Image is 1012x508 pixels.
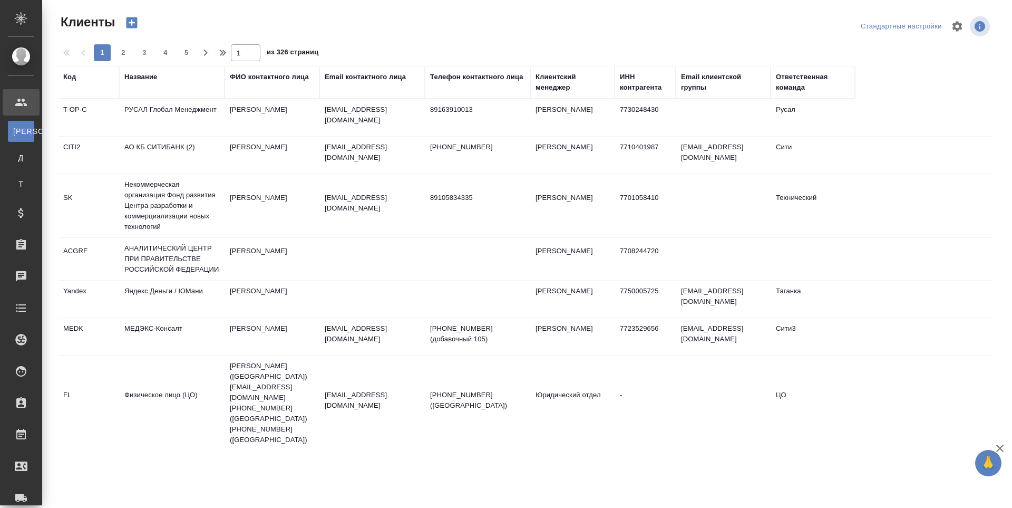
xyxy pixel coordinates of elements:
td: Таганка [771,281,855,318]
td: FL [58,385,119,421]
span: Настроить таблицу [945,14,970,39]
td: 7710401987 [615,137,676,174]
p: 89105834335 [430,193,525,203]
span: [PERSON_NAME] [13,126,29,137]
span: Клиенты [58,14,115,31]
button: 4 [157,44,174,61]
div: ФИО контактного лица [230,72,309,82]
td: 7708244720 [615,241,676,277]
p: [EMAIL_ADDRESS][DOMAIN_NAME] [325,323,420,344]
td: CITI2 [58,137,119,174]
td: [EMAIL_ADDRESS][DOMAIN_NAME] [676,318,771,355]
td: SK [58,187,119,224]
button: 2 [115,44,132,61]
td: [PERSON_NAME] [225,187,319,224]
td: Яндекс Деньги / ЮМани [119,281,225,318]
td: [PERSON_NAME] [530,318,615,355]
td: 7750005725 [615,281,676,318]
td: РУСАЛ Глобал Менеджмент [119,99,225,136]
td: 7701058410 [615,187,676,224]
button: 🙏 [975,450,1001,476]
td: [PERSON_NAME] [225,99,319,136]
a: Д [8,147,34,168]
div: Email клиентской группы [681,72,765,93]
td: Сити3 [771,318,855,355]
td: Yandex [58,281,119,318]
td: [PERSON_NAME] ([GEOGRAPHIC_DATA]) [EMAIL_ADDRESS][DOMAIN_NAME] [PHONE_NUMBER] ([GEOGRAPHIC_DATA])... [225,356,319,451]
div: split button [858,18,945,35]
td: - [615,385,676,421]
td: [PERSON_NAME] [530,241,615,277]
td: Русал [771,99,855,136]
a: [PERSON_NAME] [8,121,34,142]
span: 🙏 [979,452,997,474]
button: 5 [178,44,195,61]
a: Т [8,174,34,195]
div: Ответственная команда [776,72,850,93]
p: [PHONE_NUMBER] [430,142,525,152]
p: 89163910013 [430,104,525,115]
td: [PERSON_NAME] [530,187,615,224]
button: 3 [136,44,153,61]
td: ACGRF [58,241,119,277]
td: [PERSON_NAME] [530,281,615,318]
span: 5 [178,47,195,58]
td: Сити [771,137,855,174]
td: T-OP-C [58,99,119,136]
span: 3 [136,47,153,58]
td: [PERSON_NAME] [225,318,319,355]
td: Юридический отдел [530,385,615,421]
div: Клиентский менеджер [536,72,609,93]
span: из 326 страниц [267,46,318,61]
td: [PERSON_NAME] [225,137,319,174]
span: Т [13,179,29,189]
p: [EMAIL_ADDRESS][DOMAIN_NAME] [325,390,420,411]
td: [PERSON_NAME] [530,99,615,136]
div: Телефон контактного лица [430,72,523,82]
td: [EMAIL_ADDRESS][DOMAIN_NAME] [676,281,771,318]
td: MEDK [58,318,119,355]
span: Посмотреть информацию [970,16,992,36]
p: [EMAIL_ADDRESS][DOMAIN_NAME] [325,193,420,214]
td: [PERSON_NAME] [225,241,319,277]
p: [EMAIL_ADDRESS][DOMAIN_NAME] [325,104,420,126]
td: АО КБ СИТИБАНК (2) [119,137,225,174]
p: [PHONE_NUMBER] ([GEOGRAPHIC_DATA]) [430,390,525,411]
td: АНАЛИТИЧЕСКИЙ ЦЕНТР ПРИ ПРАВИТЕЛЬСТВЕ РОССИЙСКОЙ ФЕДЕРАЦИИ [119,238,225,280]
div: ИНН контрагента [620,72,670,93]
button: Создать [119,14,144,32]
div: Email контактного лица [325,72,406,82]
td: 7730248430 [615,99,676,136]
td: Технический [771,187,855,224]
td: [EMAIL_ADDRESS][DOMAIN_NAME] [676,137,771,174]
p: [PHONE_NUMBER] (добавочный 105) [430,323,525,344]
div: Код [63,72,76,82]
td: МЕДЭКС-Консалт [119,318,225,355]
td: ЦО [771,385,855,421]
span: 2 [115,47,132,58]
td: Некоммерческая организация Фонд развития Центра разработки и коммерциализации новых технологий [119,174,225,237]
td: [PERSON_NAME] [225,281,319,318]
td: [PERSON_NAME] [530,137,615,174]
div: Название [124,72,157,82]
td: Физическое лицо (ЦО) [119,385,225,421]
p: [EMAIL_ADDRESS][DOMAIN_NAME] [325,142,420,163]
span: 4 [157,47,174,58]
td: 7723529656 [615,318,676,355]
span: Д [13,152,29,163]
